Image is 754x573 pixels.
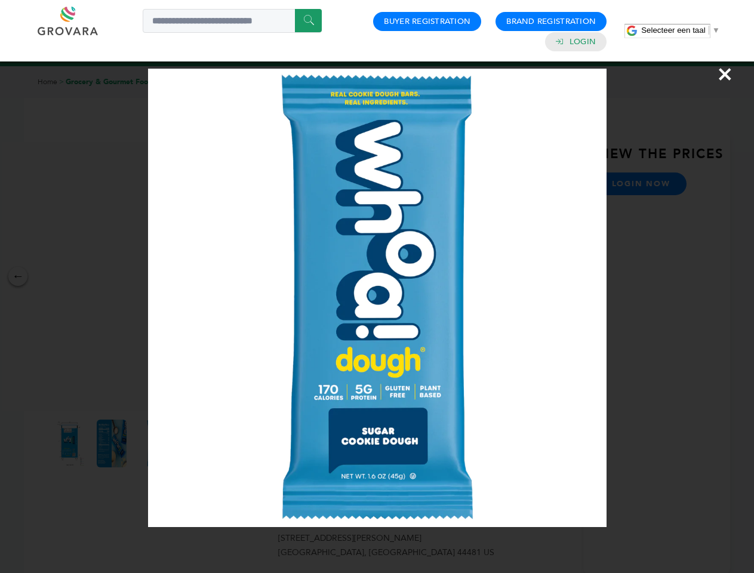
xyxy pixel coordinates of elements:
[384,16,470,27] a: Buyer Registration
[148,69,607,527] img: Image Preview
[143,9,322,33] input: Search a product or brand...
[712,26,720,35] span: ▼
[506,16,596,27] a: Brand Registration
[641,26,705,35] span: Selecteer een taal
[570,36,596,47] a: Login
[717,57,733,91] span: ×
[709,26,709,35] span: ​
[641,26,720,35] a: Selecteer een taal​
